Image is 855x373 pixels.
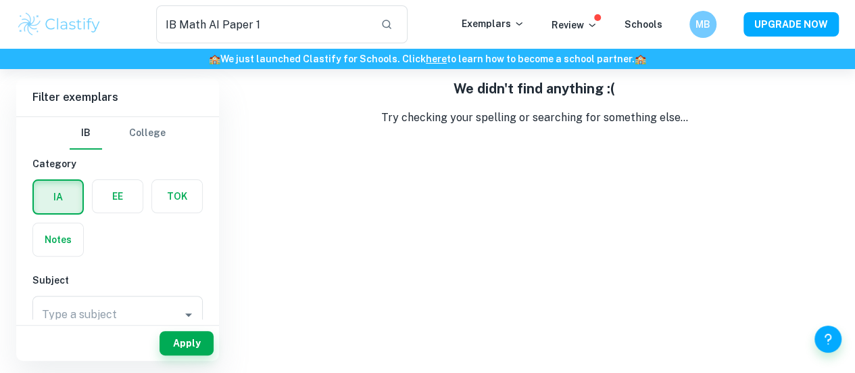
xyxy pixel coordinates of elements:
button: IA [34,181,82,213]
h6: We just launched Clastify for Schools. Click to learn how to become a school partner. [3,51,852,66]
h6: Category [32,156,203,171]
p: Exemplars [462,16,524,31]
h5: We didn't find anything :( [230,79,839,99]
button: UPGRADE NOW [743,12,839,37]
span: 🏫 [209,53,220,64]
a: Schools [625,19,662,30]
input: Search for any exemplars... [156,5,370,43]
button: Notes [33,223,83,256]
h6: Subject [32,273,203,288]
button: Apply [160,331,214,355]
p: Try checking your spelling or searching for something else... [230,110,839,126]
span: 🏫 [635,53,646,64]
button: TOK [152,180,202,213]
img: Clastify logo [16,11,102,38]
h6: Filter exemplars [16,79,219,116]
button: Open [179,305,198,324]
h6: MB [695,17,711,32]
button: IB [70,117,102,150]
a: here [426,53,447,64]
div: Filter type choice [70,117,166,150]
button: Help and Feedback [814,326,841,353]
button: MB [689,11,716,38]
button: College [129,117,166,150]
button: EE [93,180,143,213]
p: Review [552,18,597,32]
